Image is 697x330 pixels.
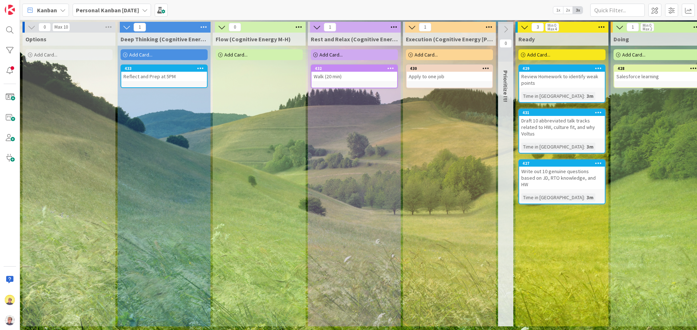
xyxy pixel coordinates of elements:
b: Personal Kanban [DATE] [76,7,139,14]
img: Visit kanbanzone.com [5,5,15,15]
span: 0 [500,39,512,48]
div: Time in [GEOGRAPHIC_DATA] [521,143,584,151]
div: 433 [125,66,207,71]
span: 1 [324,23,336,32]
div: 433Reflect and Prep at 5PM [121,65,207,81]
span: Add Card... [34,51,57,58]
span: Kanban [37,6,57,14]
div: Min 0 [547,24,556,27]
span: : [584,92,585,100]
div: 430Apply to one job [407,65,492,81]
div: Max 2 [643,27,652,31]
div: 433 [121,65,207,72]
div: Walk (20 min) [311,72,397,81]
a: 433Reflect and Prep at 5PM [121,64,208,88]
div: Time in [GEOGRAPHIC_DATA] [521,193,584,201]
div: Min 0 [643,24,651,27]
div: 3m [585,193,595,201]
div: 431 [519,109,605,116]
span: Options [25,35,46,43]
div: 430 [407,65,492,72]
span: 1 [419,23,431,32]
div: Max 10 [54,25,68,29]
span: Add Card... [527,51,550,58]
span: 0 [229,23,241,32]
a: 427Write out 10 genuine questions based on JD, RTO knowledge, and HWTime in [GEOGRAPHIC_DATA]:3m [518,159,606,204]
div: 427 [522,161,605,166]
div: Reflect and Prep at 5PM [121,72,207,81]
span: Add Card... [129,51,152,58]
span: Flow (Cognitive Energy M-H) [216,35,291,43]
span: : [584,143,585,151]
div: 432 [311,65,397,72]
div: 430 [410,66,492,71]
span: Add Card... [415,51,438,58]
span: 3 [531,23,544,32]
div: 427 [519,160,605,167]
div: 431Draft 10 abbreviated talk tracks related to HW, culture fit, and why Voltus [519,109,605,138]
span: 0 [38,23,51,32]
div: 429 [519,65,605,72]
span: Ready [518,35,535,43]
span: Execution (Cognitive Energy L-M) [406,35,493,43]
span: Doing [614,35,629,43]
span: : [584,193,585,201]
span: Add Card... [224,51,248,58]
div: 431 [522,110,605,115]
span: 3x [573,7,583,14]
div: 429Review Homework to identify weak points [519,65,605,88]
img: JW [5,295,15,305]
a: 430Apply to one job [406,64,493,88]
div: 432Walk (20 min) [311,65,397,81]
div: 3m [585,143,595,151]
span: Rest and Relax (Cognitive Energy L) [311,35,398,43]
span: 1 [627,23,639,32]
a: 429Review Homework to identify weak pointsTime in [GEOGRAPHIC_DATA]:3m [518,64,606,103]
span: 1 [134,23,146,32]
span: Add Card... [622,51,645,58]
span: Prioritize It! [502,70,509,102]
div: Max 4 [547,27,557,31]
div: 3m [585,92,595,100]
a: 432Walk (20 min) [311,64,398,88]
div: 429 [522,66,605,71]
div: Time in [GEOGRAPHIC_DATA] [521,92,584,100]
span: Add Card... [319,51,343,58]
div: Review Homework to identify weak points [519,72,605,88]
div: Write out 10 genuine questions based on JD, RTO knowledge, and HW [519,167,605,189]
span: 1x [553,7,563,14]
a: 431Draft 10 abbreviated talk tracks related to HW, culture fit, and why VoltusTime in [GEOGRAPHIC... [518,109,606,154]
div: Apply to one job [407,72,492,81]
span: 2x [563,7,573,14]
span: Deep Thinking (Cognitive Energy H) [121,35,208,43]
div: 427Write out 10 genuine questions based on JD, RTO knowledge, and HW [519,160,605,189]
input: Quick Filter... [590,4,645,17]
img: avatar [5,315,15,325]
div: 432 [315,66,397,71]
div: Draft 10 abbreviated talk tracks related to HW, culture fit, and why Voltus [519,116,605,138]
